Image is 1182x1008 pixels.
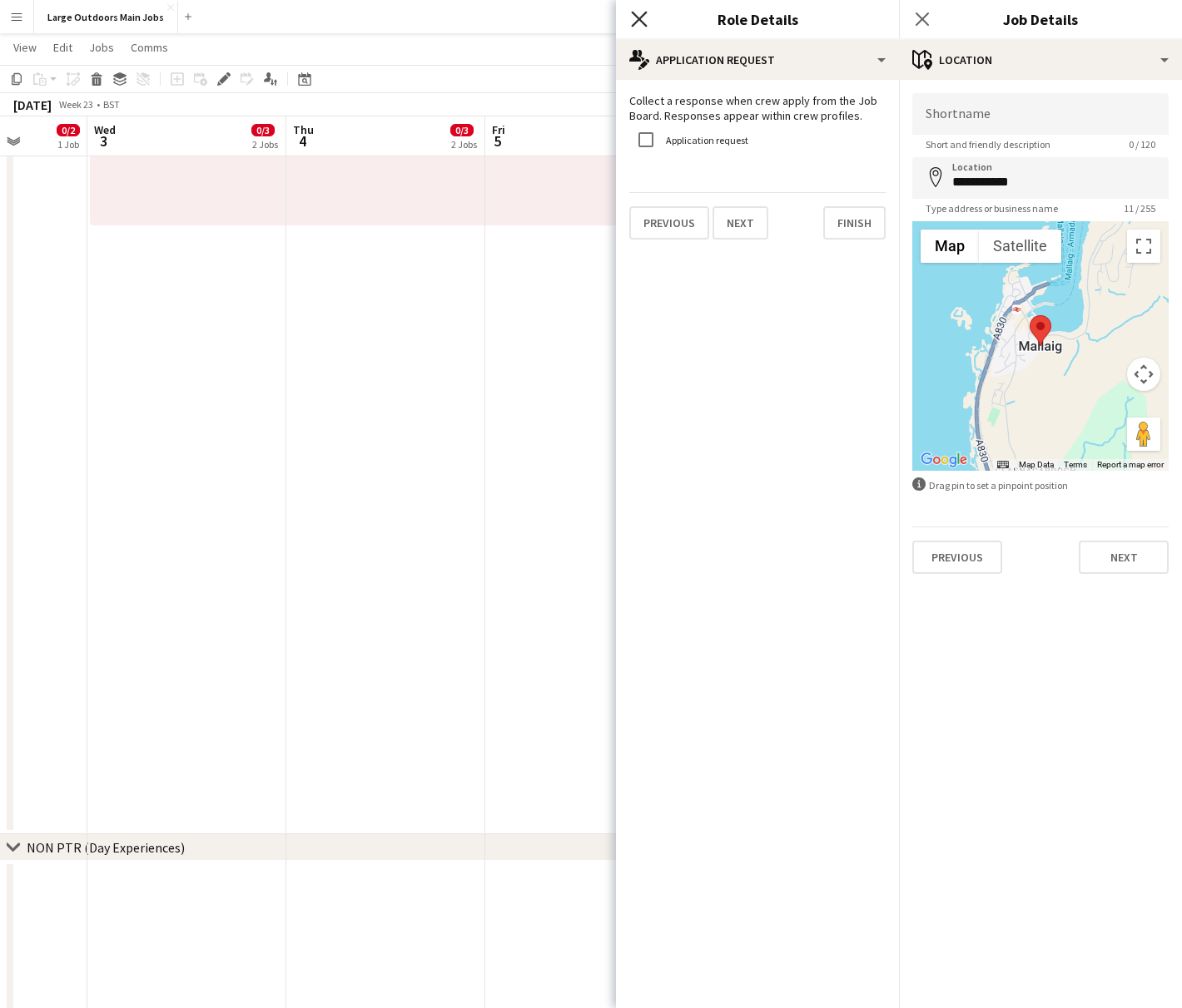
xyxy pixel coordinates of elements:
[131,40,168,55] span: Comms
[912,138,1064,151] span: Short and friendly description
[82,37,121,58] a: Jobs
[27,839,185,856] div: NON PTR (Day Experiences)
[251,124,275,136] span: 0/3
[34,1,178,33] button: Large Outdoors Main Jobs
[912,541,1002,574] button: Previous
[57,124,80,136] span: 0/2
[489,131,505,151] span: 5
[979,230,1061,263] button: Show satellite imagery
[629,206,709,240] button: Previous
[451,138,477,151] div: 2 Jobs
[13,40,37,55] span: View
[921,230,979,263] button: Show street map
[55,98,97,111] span: Week 23
[92,131,116,151] span: 3
[616,8,899,30] h3: Role Details
[1079,541,1169,574] button: Next
[616,40,899,80] div: Application Request
[916,449,971,471] a: Open this area in Google Maps (opens a new window)
[663,134,748,146] label: Application request
[103,98,120,111] div: BST
[1127,230,1160,263] button: Toggle fullscreen view
[492,122,505,137] span: Fri
[912,202,1071,215] span: Type address or business name
[899,40,1182,80] div: Location
[1064,460,1087,469] a: Terms (opens in new tab)
[1110,202,1169,215] span: 11 / 255
[997,459,1009,471] button: Keyboard shortcuts
[291,131,314,151] span: 4
[713,206,768,240] button: Next
[293,122,314,137] span: Thu
[916,449,971,471] img: Google
[1097,460,1164,469] a: Report a map error
[89,40,114,55] span: Jobs
[94,122,116,137] span: Wed
[53,40,72,55] span: Edit
[629,93,886,123] p: Collect a response when crew apply from the Job Board. Responses appear within crew profiles.
[899,8,1182,30] h3: Job Details
[823,206,886,240] button: Finish
[1127,358,1160,391] button: Map camera controls
[7,37,43,58] a: View
[1115,138,1169,151] span: 0 / 120
[1019,459,1054,471] button: Map Data
[912,477,1169,493] div: Drag pin to set a pinpoint position
[13,96,52,113] div: [DATE]
[252,138,278,151] div: 2 Jobs
[47,37,79,58] a: Edit
[57,138,79,151] div: 1 Job
[450,124,474,136] span: 0/3
[124,37,175,58] a: Comms
[1127,418,1160,451] button: Drag Pegman onto the map to open Street View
